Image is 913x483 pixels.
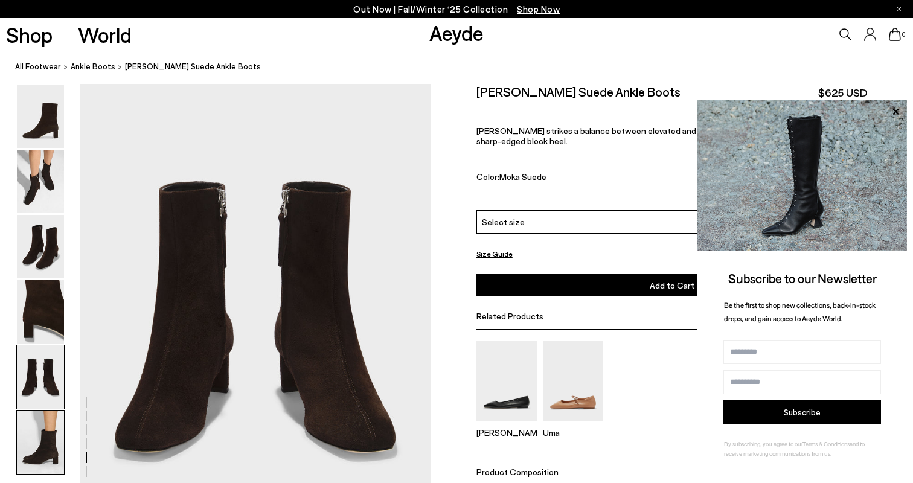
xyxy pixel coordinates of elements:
nav: breadcrumb [15,51,913,84]
button: Add to Cart [476,274,868,296]
a: ankle boots [71,60,115,73]
a: World [78,24,132,45]
span: ankle boots [71,62,115,71]
img: Millie Suede Ankle Boots - Image 4 [17,280,64,344]
div: Color: [476,171,736,185]
span: Moka Suede [499,171,546,181]
span: 0 [901,31,907,38]
img: Millie Suede Ankle Boots - Image 6 [17,411,64,474]
span: Add to Cart [650,280,694,290]
img: Millie Suede Ankle Boots - Image 3 [17,215,64,278]
img: Uma Mary-Jane Flats [543,341,603,421]
p: [PERSON_NAME] [476,427,537,438]
span: Product Composition [476,467,559,477]
p: Uma [543,427,603,438]
a: 0 [889,28,901,41]
button: Size Guide [476,246,513,261]
span: Navigate to /collections/new-in [517,4,560,14]
img: Millie Suede Ankle Boots - Image 2 [17,150,64,213]
img: Millie Suede Ankle Boots - Image 5 [17,345,64,409]
img: Millie Suede Ankle Boots - Image 1 [17,85,64,148]
a: All Footwear [15,60,61,73]
a: Aeyde [429,20,484,45]
span: Subscribe to our Newsletter [728,270,877,286]
span: Be the first to shop new collections, back-in-stock drops, and gain access to Aeyde World. [724,301,876,323]
button: Subscribe [723,400,881,424]
a: Ida Leather Square-Toe Flats [PERSON_NAME] [476,412,537,438]
img: Ida Leather Square-Toe Flats [476,341,537,421]
p: [PERSON_NAME] strikes a balance between elevated and understated, fusing a soft square toe with a... [476,126,868,146]
p: Out Now | Fall/Winter ‘25 Collection [353,2,560,17]
span: $625 USD [818,85,867,100]
span: Select size [482,216,525,228]
a: Terms & Conditions [802,440,850,447]
h2: [PERSON_NAME] Suede Ankle Boots [476,84,681,99]
a: Uma Mary-Jane Flats Uma [543,412,603,438]
img: 2a6287a1333c9a56320fd6e7b3c4a9a9.jpg [697,100,907,251]
span: [PERSON_NAME] Suede Ankle Boots [125,60,261,73]
a: Shop [6,24,53,45]
span: Related Products [476,311,543,321]
span: By subscribing, you agree to our [724,440,802,447]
